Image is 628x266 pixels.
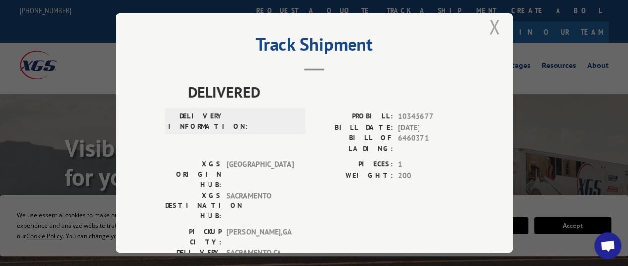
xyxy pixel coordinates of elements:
[168,111,224,132] label: DELIVERY INFORMATION:
[226,190,293,221] span: SACRAMENTO
[188,81,463,103] span: DELIVERED
[314,111,393,122] label: PROBILL:
[314,170,393,181] label: WEIGHT:
[398,170,463,181] span: 200
[398,133,463,154] span: 6460371
[226,226,293,247] span: [PERSON_NAME] , GA
[398,159,463,170] span: 1
[594,232,621,259] div: Open chat
[165,190,221,221] label: XGS DESTINATION HUB:
[398,122,463,133] span: [DATE]
[226,159,293,190] span: [GEOGRAPHIC_DATA]
[314,159,393,170] label: PIECES:
[398,111,463,122] span: 10345677
[165,37,463,56] h2: Track Shipment
[314,133,393,154] label: BILL OF LADING:
[165,159,221,190] label: XGS ORIGIN HUB:
[314,122,393,133] label: BILL DATE:
[489,13,500,40] button: Close modal
[165,226,221,247] label: PICKUP CITY:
